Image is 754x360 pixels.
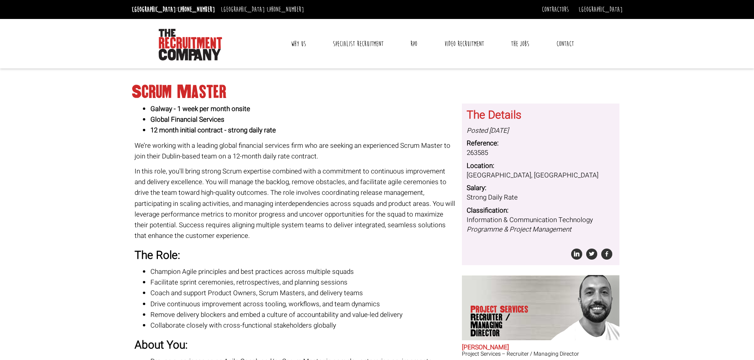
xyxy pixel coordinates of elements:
[471,313,532,337] span: Recruiter / Managing Director
[327,34,389,54] a: Specialist Recruitment
[467,109,615,122] h3: The Details
[467,161,615,171] dt: Location:
[405,34,423,54] a: RPO
[135,140,456,162] p: We’re working with a leading global financial services firm who are seeking an experienced Scrum ...
[439,34,490,54] a: Video Recruitment
[150,320,456,331] li: Collaborate closely with cross-functional stakeholders globally
[150,104,250,114] strong: Galway - 1 week per month onsite
[543,275,619,340] img: Chris Pelow's our Project Services Recruiter / Managing Director
[285,34,312,54] a: Why Us
[135,166,456,241] p: In this role, you'll bring strong Scrum expertise combined with a commitment to continuous improv...
[150,277,456,288] li: Facilitate sprint ceremonies, retrospectives, and planning sessions
[462,351,619,357] h3: Project Services – Recruiter / Managing Director
[130,3,217,16] li: [GEOGRAPHIC_DATA]:
[150,309,456,320] li: Remove delivery blockers and embed a culture of accountability and value-led delivery
[219,3,306,16] li: [GEOGRAPHIC_DATA]:
[178,5,215,14] a: [PHONE_NUMBER]
[467,206,615,215] dt: Classification:
[579,5,623,14] a: [GEOGRAPHIC_DATA]
[135,339,456,352] h3: About You:
[159,29,222,60] img: The Recruitment Company
[150,299,456,309] li: Drive continuous improvement across tooling, workflows, and team dynamics
[150,288,456,298] li: Coach and support Product Owners, Scrum Masters, and delivery teams
[267,5,304,14] a: [PHONE_NUMBER]
[551,34,580,54] a: Contact
[150,115,224,124] strong: Global Financial Services
[467,139,615,148] dt: Reference:
[150,125,276,135] strong: 12 month initial contract - strong daily rate
[132,85,623,99] h1: Scrum Master
[135,250,456,262] h3: The Role:
[467,224,571,234] i: Programme & Project Management
[467,193,615,202] dd: Strong Daily Rate
[467,171,615,180] dd: [GEOGRAPHIC_DATA], [GEOGRAPHIC_DATA]
[467,215,615,235] dd: Information & Communication Technology
[471,305,532,337] p: Project Services
[505,34,535,54] a: The Jobs
[462,344,619,351] h2: [PERSON_NAME]
[542,5,569,14] a: Contractors
[467,183,615,193] dt: Salary:
[467,148,615,158] dd: 263585
[150,266,456,277] li: Champion Agile principles and best practices across multiple squads
[467,126,509,136] i: Posted [DATE]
